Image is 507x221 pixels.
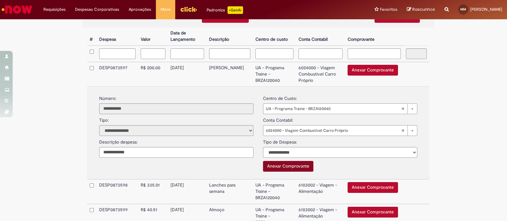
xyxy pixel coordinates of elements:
label: Tipo: [99,114,109,124]
abbr: Limpar campo centro_de_custo [398,104,408,114]
button: Anexar Comprovante [263,161,313,172]
td: UA - Programa Traine - BRZA120040 [253,179,296,204]
td: [DATE] [168,179,207,204]
td: Anexar Comprovante [345,179,403,204]
span: Aprovações [129,6,151,13]
div: Padroniza [207,6,243,14]
th: Comprovante [345,28,403,46]
span: MM [460,7,466,11]
td: Lanches para semana [207,179,253,204]
th: Descrição [207,28,253,46]
td: DESP0873597 [97,62,138,86]
label: Descrição despesa: [99,139,138,145]
a: UA - Programa Traine - BRZA120040Limpar campo centro_de_custo [263,103,417,114]
label: Centro de Custo: [263,92,297,102]
td: [PERSON_NAME] [207,62,253,86]
span: Favoritos [380,6,397,13]
th: Conta Contabil [296,28,345,46]
p: +GenAi [228,6,243,14]
td: 6024000 - Viagem Combustível Carro Próprio [296,62,345,86]
span: Despesas Corporativas [75,6,119,13]
a: 6024000 - Viagem Combustível Carro PróprioLimpar campo conta_contabil [263,125,417,136]
td: DESP0873598 [97,179,138,204]
th: Centro de custo [253,28,296,46]
a: Rascunhos [407,7,435,13]
span: Rascunhos [412,6,435,12]
td: R$ 335.01 [138,179,168,204]
td: Anexar Comprovante [345,62,403,86]
span: Requisições [43,6,66,13]
button: Anexar Comprovante [348,207,398,218]
th: Despesa [97,28,138,46]
span: 6024000 - Viagem Combustível Carro Próprio [266,126,401,136]
label: Número: [99,95,116,102]
th: Data de Lançamento [168,28,207,46]
label: Tipo de Despesa: [263,136,297,145]
td: [DATE] [168,62,207,86]
th: Valor [138,28,168,46]
img: click_logo_yellow_360x200.png [180,4,197,14]
button: Anexar Comprovante [348,182,398,193]
td: 6103002 - Viagem - Alimentação [296,179,345,204]
abbr: Limpar campo conta_contabil [398,126,408,136]
span: [PERSON_NAME] [470,7,502,12]
img: ServiceNow [1,3,33,16]
button: Anexar Comprovante [348,65,398,76]
span: More [161,6,170,13]
th: # [87,28,97,46]
td: R$ 200.00 [138,62,168,86]
span: UA - Programa Traine - BRZA120040 [266,104,401,114]
td: UA - Programa Traine - BRZA120040 [253,62,296,86]
label: Conta Contabil: [263,114,293,124]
